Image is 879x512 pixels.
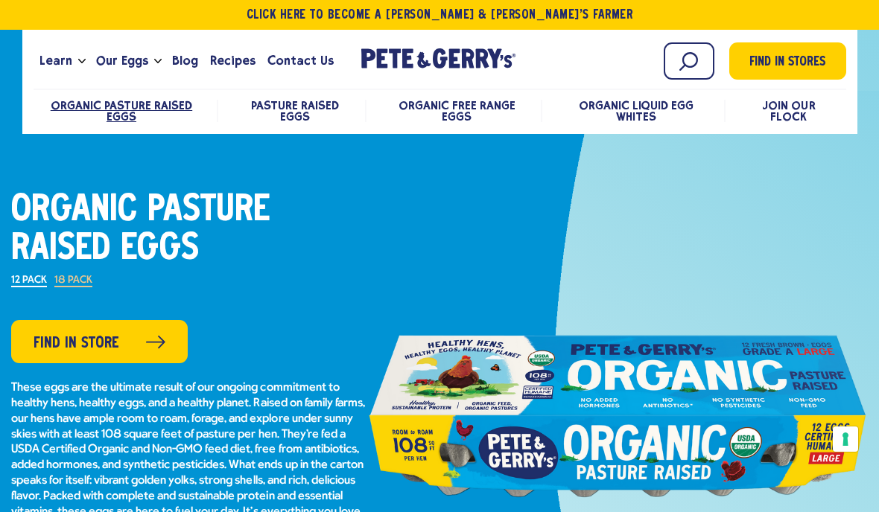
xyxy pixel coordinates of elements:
[51,98,192,124] a: Organic Pasture Raised Eggs
[261,41,340,81] a: Contact Us
[34,89,846,132] nav: desktop product menu
[78,59,86,64] button: Open the dropdown menu for Learn
[267,51,334,70] span: Contact Us
[154,59,162,64] button: Open the dropdown menu for Our Eggs
[172,51,198,70] span: Blog
[54,275,92,287] label: 18 Pack
[204,41,261,81] a: Recipes
[11,191,368,269] h1: Organic Pasture Raised Eggs
[399,98,515,124] a: Organic Free Range Eggs
[39,51,72,70] span: Learn
[90,41,154,81] a: Our Eggs
[762,98,815,124] a: Join Our Flock
[11,320,188,363] a: Find in Store
[96,51,148,70] span: Our Eggs
[833,426,858,452] button: Your consent preferences for tracking technologies
[664,42,714,80] input: Search
[166,41,204,81] a: Blog
[210,51,256,70] span: Recipes
[579,98,694,124] a: Organic Liquid Egg Whites
[251,98,339,124] a: Pasture Raised Eggs
[34,332,119,355] span: Find in Store
[11,275,47,287] label: 12 Pack
[749,53,825,73] span: Find in Stores
[34,41,78,81] a: Learn
[729,42,846,80] a: Find in Stores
